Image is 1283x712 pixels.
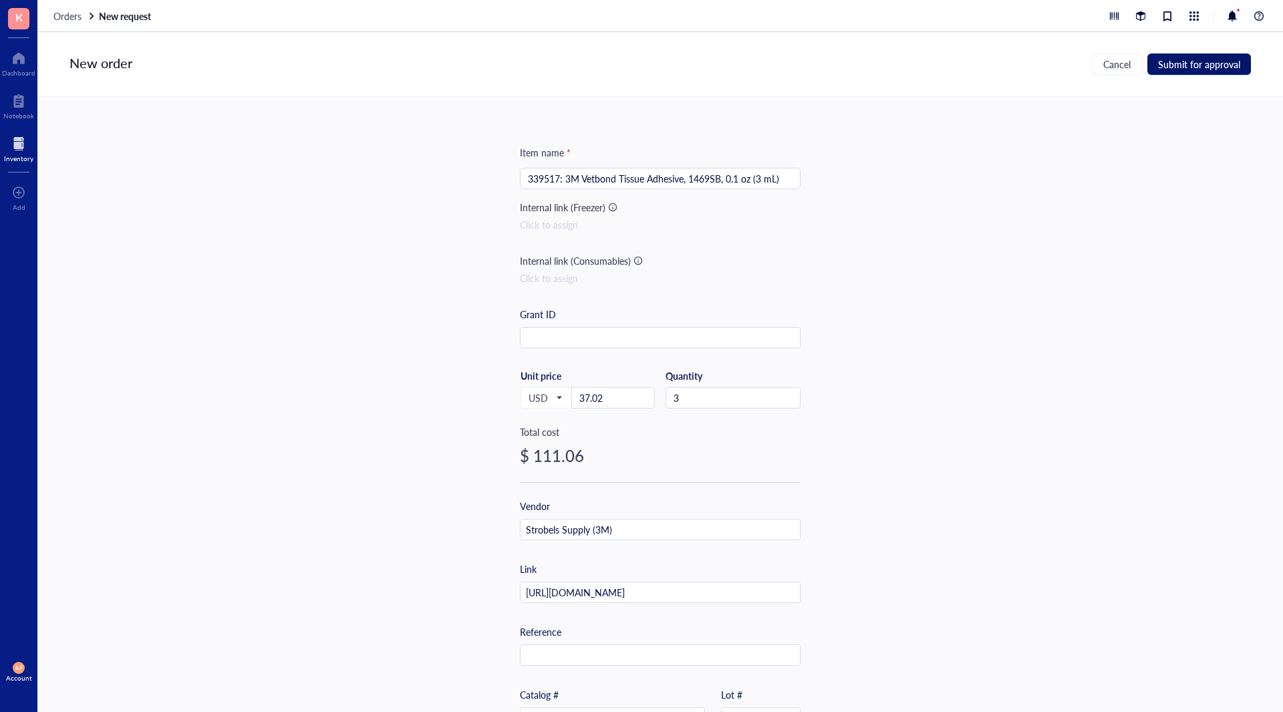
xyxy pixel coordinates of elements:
[520,200,605,215] div: Internal link (Freezer)
[2,47,35,77] a: Dashboard
[520,562,537,576] div: Link
[1147,53,1251,75] button: Submit for approval
[4,133,33,162] a: Inventory
[13,203,25,211] div: Add
[4,154,33,162] div: Inventory
[99,10,154,22] a: New request
[520,307,556,322] div: Grant ID
[520,425,801,439] div: Total cost
[53,10,96,22] a: Orders
[520,624,561,639] div: Reference
[3,90,34,120] a: Notebook
[520,145,571,160] div: Item name
[520,271,801,285] div: Click to assign
[520,687,559,702] div: Catalog #
[53,9,82,23] span: Orders
[69,53,132,75] div: New order
[6,674,32,682] div: Account
[666,370,801,382] div: Quantity
[1103,59,1131,70] span: Cancel
[2,69,35,77] div: Dashboard
[520,217,801,232] div: Click to assign
[721,687,742,702] div: Lot #
[520,253,631,268] div: Internal link (Consumables)
[1158,59,1240,70] span: Submit for approval
[529,392,561,404] span: USD
[521,370,604,382] div: Unit price
[520,499,550,513] div: Vendor
[15,9,23,25] span: K
[520,445,801,466] div: $ 111.06
[1092,53,1142,75] button: Cancel
[3,112,34,120] div: Notebook
[15,665,22,671] span: AP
